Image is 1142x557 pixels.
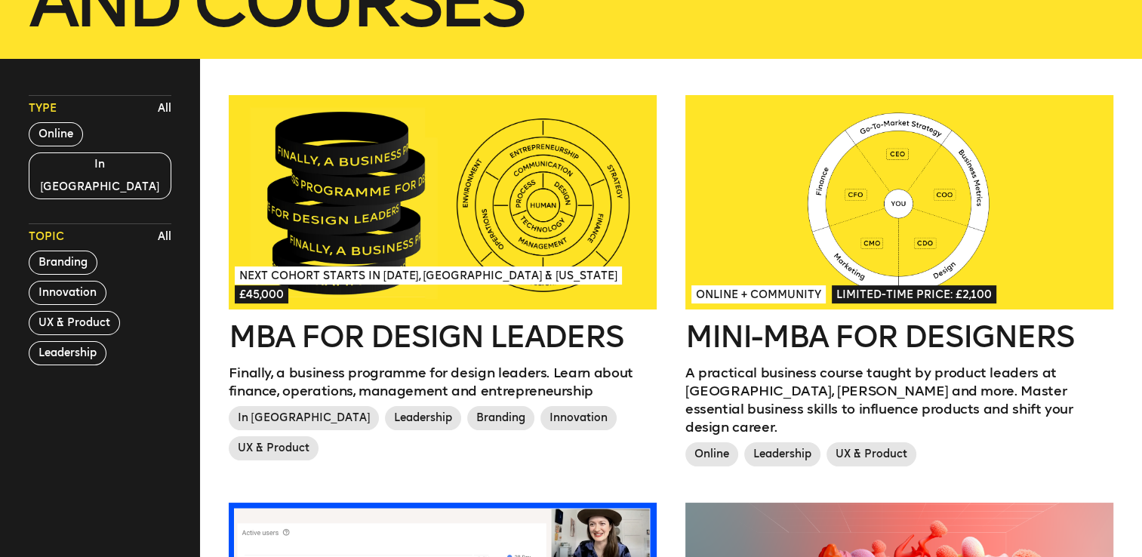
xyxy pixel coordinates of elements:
span: UX & Product [826,442,916,466]
button: UX & Product [29,311,120,335]
a: Online + CommunityLimited-time price: £2,100Mini-MBA for DesignersA practical business course tau... [685,95,1113,472]
h2: Mini-MBA for Designers [685,322,1113,352]
button: In [GEOGRAPHIC_DATA] [29,152,171,199]
span: Next Cohort Starts in [DATE], [GEOGRAPHIC_DATA] & [US_STATE] [235,266,622,285]
span: Topic [29,229,64,245]
button: Innovation [29,281,106,305]
span: Limited-time price: £2,100 [832,285,996,303]
span: UX & Product [229,436,319,460]
button: Leadership [29,341,106,365]
button: All [154,97,175,120]
span: Online [685,442,738,466]
span: Branding [467,406,534,430]
span: Leadership [744,442,820,466]
a: Next Cohort Starts in [DATE], [GEOGRAPHIC_DATA] & [US_STATE]£45,000MBA for Design LeadersFinally,... [229,95,657,466]
span: In [GEOGRAPHIC_DATA] [229,406,380,430]
p: A practical business course taught by product leaders at [GEOGRAPHIC_DATA], [PERSON_NAME] and mor... [685,364,1113,436]
span: Type [29,101,57,116]
span: Online + Community [691,285,826,303]
button: Online [29,122,83,146]
button: All [154,226,175,248]
span: Leadership [385,406,461,430]
h2: MBA for Design Leaders [229,322,657,352]
span: Innovation [540,406,617,430]
span: £45,000 [235,285,288,303]
p: Finally, a business programme for design leaders. Learn about finance, operations, management and... [229,364,657,400]
button: Branding [29,251,97,275]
